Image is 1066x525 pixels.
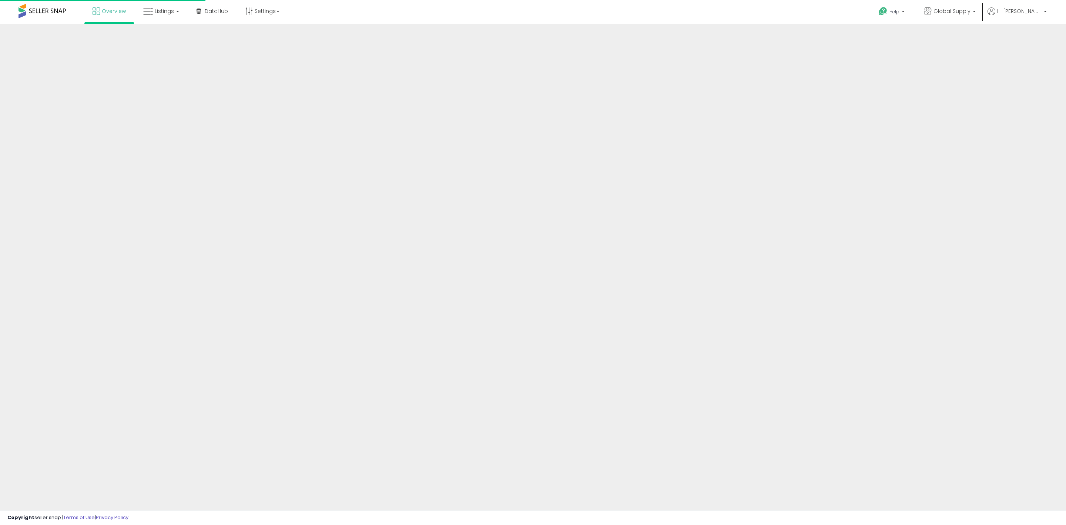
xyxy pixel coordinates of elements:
span: Help [889,9,899,15]
span: Global Supply [933,7,971,15]
span: Overview [102,7,126,15]
span: Hi [PERSON_NAME] [997,7,1042,15]
i: Get Help [878,7,888,16]
span: Listings [155,7,174,15]
a: Help [873,1,912,24]
span: DataHub [205,7,228,15]
a: Hi [PERSON_NAME] [988,7,1047,24]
